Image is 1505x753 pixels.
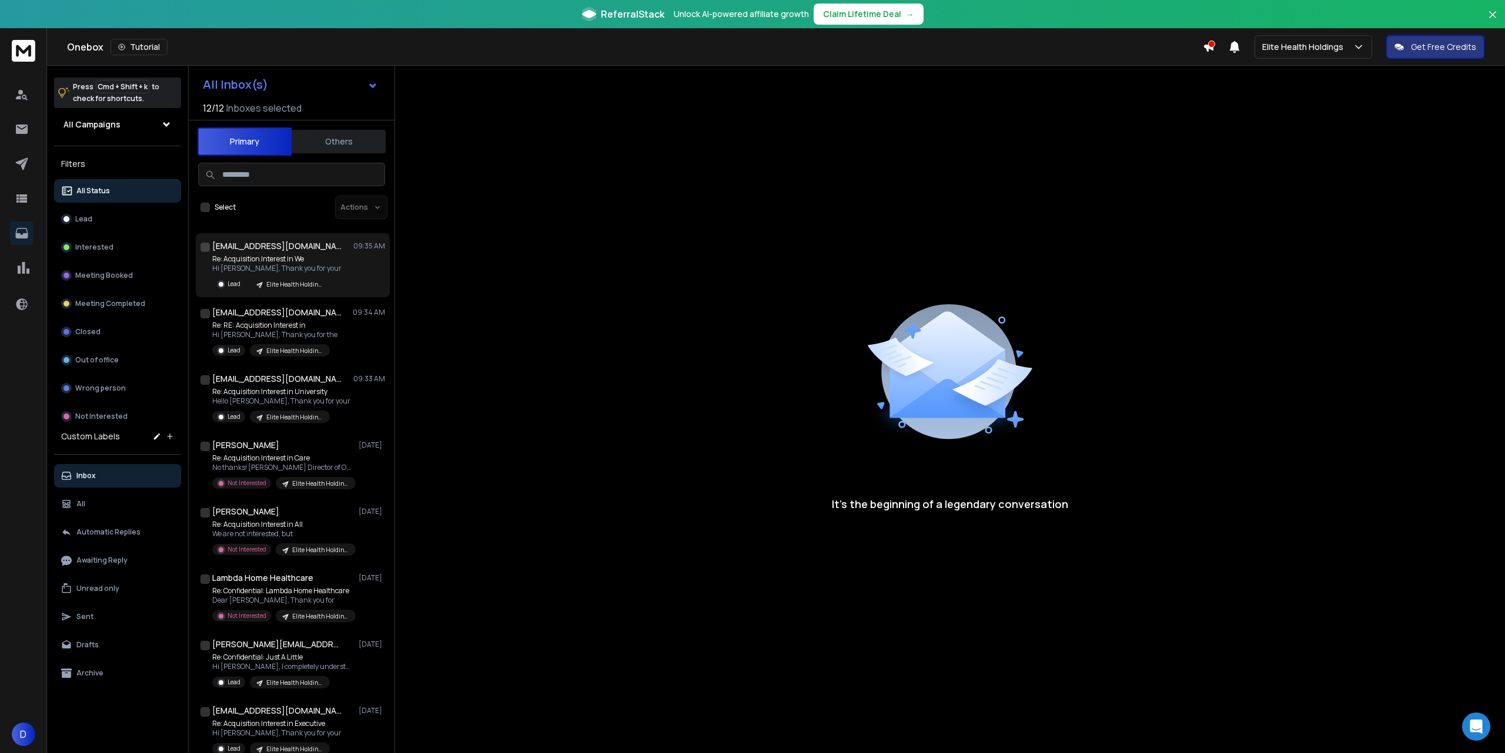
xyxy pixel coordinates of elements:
[212,307,342,318] h1: [EMAIL_ADDRESS][DOMAIN_NAME]
[212,728,342,738] p: Hi [PERSON_NAME], Thank you for your
[75,355,119,365] p: Out of office
[212,240,342,252] h1: [EMAIL_ADDRESS][DOMAIN_NAME]
[12,722,35,746] button: D
[76,556,128,565] p: Awaiting Reply
[228,412,240,421] p: Lead
[832,496,1068,512] p: It’s the beginning of a legendary conversation
[292,546,349,554] p: Elite Health Holdings - Home Care
[359,507,385,516] p: [DATE]
[54,348,181,372] button: Out of office
[212,719,342,728] p: Re: Acquisition Interest in Executive
[76,668,103,678] p: Archive
[228,678,240,687] p: Lead
[54,577,181,600] button: Unread only
[198,127,292,156] button: Primary
[75,327,101,337] p: Closed
[212,396,350,406] p: Hello [PERSON_NAME], Thank you for your
[212,529,353,539] p: We are not interested, but
[54,320,181,344] button: Closed
[76,499,85,509] p: All
[353,374,385,384] p: 09:33 AM
[54,520,181,544] button: Automatic Replies
[212,586,353,596] p: Re: Confidential: Lambda Home Healthcare
[54,292,181,315] button: Meeting Completed
[266,413,323,422] p: Elite Health Holdings - Home Care
[54,605,181,628] button: Sent
[212,463,353,472] p: No thanks! [PERSON_NAME] Director of Operations/CEO 1772
[228,744,240,753] p: Lead
[212,572,313,584] h1: Lambda Home Healthcare
[54,179,181,203] button: All Status
[61,431,120,442] h3: Custom Labels
[359,573,385,583] p: [DATE]
[67,39,1203,55] div: Onebox
[54,264,181,287] button: Meeting Booked
[1462,712,1490,741] div: Open Intercom Messenger
[111,39,168,55] button: Tutorial
[212,439,279,451] h1: [PERSON_NAME]
[75,384,126,393] p: Wrong person
[228,346,240,355] p: Lead
[353,308,385,317] p: 09:34 AM
[266,347,323,355] p: Elite Health Holdings - Home Care
[54,156,181,172] h3: Filters
[212,453,353,463] p: Re: Acquisition Interest in Care
[226,101,302,115] h3: Inboxes selected
[54,549,181,572] button: Awaiting Reply
[212,506,279,517] h1: [PERSON_NAME]
[54,464,181,488] button: Inbox
[75,243,113,252] p: Interested
[228,280,240,288] p: Lead
[96,80,149,93] span: Cmd + Shift + k
[76,186,110,196] p: All Status
[54,661,181,685] button: Archive
[212,705,342,717] h1: [EMAIL_ADDRESS][DOMAIN_NAME]
[1262,41,1348,53] p: Elite Health Holdings
[212,662,353,671] p: Hi [PERSON_NAME], I completely understand your
[1485,7,1500,35] button: Close banner
[75,412,128,421] p: Not Interested
[54,207,181,231] button: Lead
[54,405,181,428] button: Not Interested
[54,633,181,657] button: Drafts
[266,280,323,289] p: Elite Health Holdings - Home Care
[212,596,353,605] p: Dear [PERSON_NAME], Thank you for
[54,236,181,259] button: Interested
[54,492,181,516] button: All
[353,241,385,251] p: 09:35 AM
[212,520,353,529] p: Re: Acquisition Interest in All
[203,101,224,115] span: 12 / 12
[76,584,119,593] p: Unread only
[359,640,385,649] p: [DATE]
[266,678,323,687] p: Elite Health Holdings - Home Care
[212,653,353,662] p: Re: Confidential: Just A Little
[75,299,145,308] p: Meeting Completed
[906,8,914,20] span: →
[212,254,342,264] p: Re: Acquisition Interest in We
[73,81,159,105] p: Press to check for shortcuts.
[814,4,924,25] button: Claim Lifetime Deal→
[601,7,664,21] span: ReferralStack
[63,119,121,130] h1: All Campaigns
[54,113,181,136] button: All Campaigns
[75,271,133,280] p: Meeting Booked
[212,373,342,385] h1: [EMAIL_ADDRESS][DOMAIN_NAME]
[76,527,141,537] p: Automatic Replies
[193,73,387,96] button: All Inbox(s)
[674,8,809,20] p: Unlock AI-powered affiliate growth
[76,612,93,621] p: Sent
[228,611,266,620] p: Not Interested
[359,441,385,450] p: [DATE]
[76,640,99,650] p: Drafts
[359,706,385,715] p: [DATE]
[212,638,342,650] h1: [PERSON_NAME][EMAIL_ADDRESS][DOMAIN_NAME]
[292,479,349,488] p: Elite Health Holdings - Home Care
[292,612,349,621] p: Elite Health Holdings - Home Care
[212,330,337,339] p: Hi [PERSON_NAME], Thank you for the
[215,203,236,212] label: Select
[212,387,350,396] p: Re: Acquisition Interest in University
[228,479,266,488] p: Not Interested
[54,376,181,400] button: Wrong person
